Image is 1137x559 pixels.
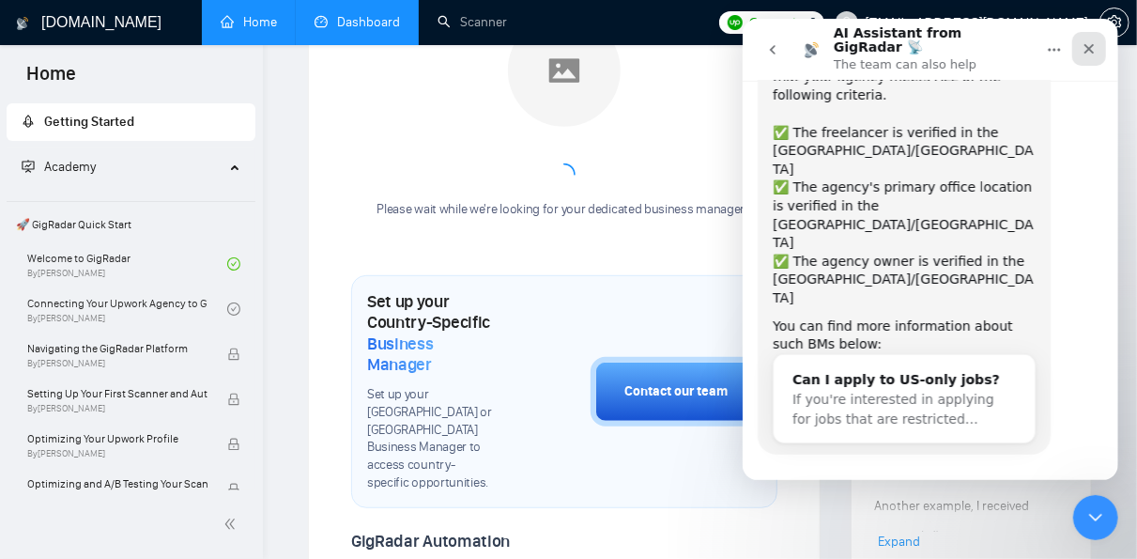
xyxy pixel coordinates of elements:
[367,334,497,375] span: Business Manager
[223,515,242,534] span: double-left
[749,12,806,33] span: Connects:
[11,60,91,100] span: Home
[30,160,293,233] div: ✅ The agency's primary office location is verified in the [GEOGRAPHIC_DATA]/[GEOGRAPHIC_DATA]
[1099,15,1129,30] a: setting
[27,429,207,448] span: Optimizing Your Upwork Profile
[227,393,240,406] span: lock
[27,474,207,493] span: Optimizing and A/B Testing Your Scanner for Better Results
[31,336,292,426] div: Can I apply to US-only jobs?If you're interested in applying for jobs that are restricted…
[27,288,227,330] a: Connecting Your Upwork Agency to GigRadarBy[PERSON_NAME]
[743,19,1118,480] iframe: Intercom live chat
[508,14,621,127] img: placeholder.png
[22,159,96,175] span: Academy
[27,384,207,403] span: Setting Up Your First Scanner and Auto-Bidder
[878,534,920,550] span: Expand
[227,483,240,496] span: lock
[227,257,240,271] span: check-circle
[7,103,255,141] li: Getting Started
[30,299,293,335] div: You can find more information about such BMs below:
[351,531,510,551] span: GigRadar Automation
[840,16,853,29] span: user
[227,348,240,361] span: lock
[22,160,35,173] span: fund-projection-screen
[27,243,227,285] a: Welcome to GigRadarBy[PERSON_NAME]
[227,303,240,316] span: check-circle
[30,105,293,161] div: ✅ The freelancer is verified in the [GEOGRAPHIC_DATA]/[GEOGRAPHIC_DATA]
[624,381,728,402] div: Contact our team
[27,448,207,459] span: By [PERSON_NAME]
[8,206,254,243] span: 🚀 GigRadar Quick Start
[1100,15,1129,30] span: setting
[22,115,35,128] span: rocket
[27,403,207,414] span: By [PERSON_NAME]
[44,114,134,130] span: Getting Started
[438,14,507,30] a: searchScanner
[16,8,29,39] img: logo
[44,159,96,175] span: Academy
[50,373,252,408] span: If you're interested in applying for jobs that are restricted…
[365,201,762,219] div: Please wait while we're looking for your dedicated business manager...
[27,358,207,369] span: By [PERSON_NAME]
[221,14,277,30] a: homeHome
[30,234,293,289] div: ✅ The agency owner is verified in the [GEOGRAPHIC_DATA]/[GEOGRAPHIC_DATA]
[50,351,273,371] div: Can I apply to US-only jobs?
[227,438,240,451] span: lock
[315,14,400,30] a: dashboardDashboard
[548,160,580,192] span: loading
[27,339,207,358] span: Navigating the GigRadar Platform
[728,15,743,30] img: upwork-logo.png
[591,357,761,427] button: Contact our team
[367,291,497,375] h1: Set up your Country-Specific
[1099,8,1129,38] button: setting
[367,386,497,492] span: Set up your [GEOGRAPHIC_DATA] or [GEOGRAPHIC_DATA] Business Manager to access country-specific op...
[809,12,817,33] span: 0
[1073,495,1118,540] iframe: Intercom live chat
